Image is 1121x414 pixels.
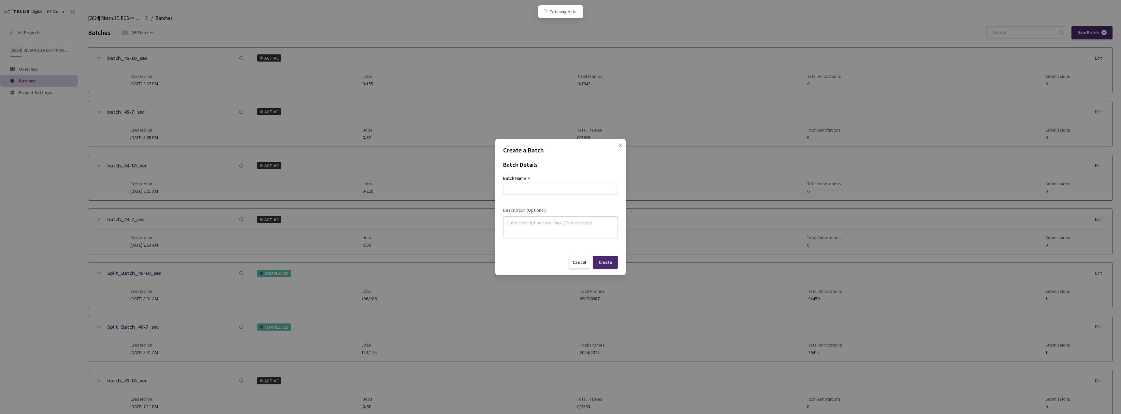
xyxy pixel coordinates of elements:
div: Batch Details [503,160,618,169]
div: Create [599,260,612,265]
div: Cancel [573,260,586,265]
p: Create a Batch [503,145,618,155]
span: close [618,143,623,161]
div: Batch Name [503,175,526,182]
span: Fetching data... [550,8,579,15]
button: Close [611,143,622,153]
span: loading [542,9,547,15]
span: Description (Optional) [503,207,546,213]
